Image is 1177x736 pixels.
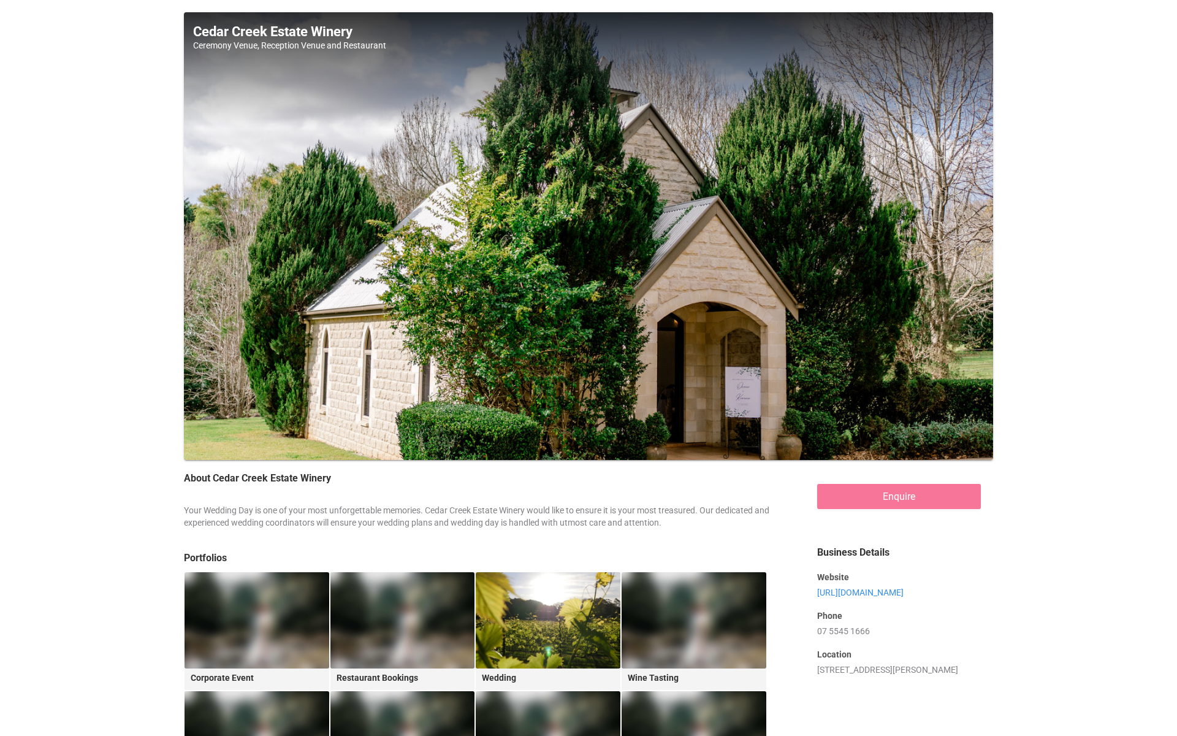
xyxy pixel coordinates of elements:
legend: Corporate Event [185,669,329,684]
legend: About Cedar Creek Estate Winery [184,472,787,486]
a: Corporate Event [185,572,329,690]
a: Wedding [476,572,620,690]
a: Wine Tasting [622,572,766,690]
legend: Restaurant Bookings [330,669,475,684]
img: vendor-background2.jpg [622,572,766,669]
a: [URL][DOMAIN_NAME] [817,588,904,597]
img: vendor-background2.jpg [185,572,329,669]
div: Your Wedding Day is one of your most unforgettable memories. Cedar Creek Estate Winery would like... [184,504,787,529]
label: Phone [817,610,981,622]
legend: Wine Tasting [622,669,766,684]
label: Website [817,571,981,583]
img: P1040862.jpg [476,572,620,669]
label: Location [817,648,981,661]
legend: Portfolios [184,551,787,565]
legend: Wedding [476,669,620,684]
div: Ceremony Venue, Reception Venue and Restaurant [193,39,984,52]
legend: Business Details [817,546,981,560]
a: Enquire [817,484,981,509]
img: vendor-background2.jpg [330,572,475,669]
a: Restaurant Bookings [330,572,475,690]
h1: Cedar Creek Estate Winery [193,25,984,39]
div: 07 5545 1666 [STREET_ADDRESS][PERSON_NAME] [805,534,994,700]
